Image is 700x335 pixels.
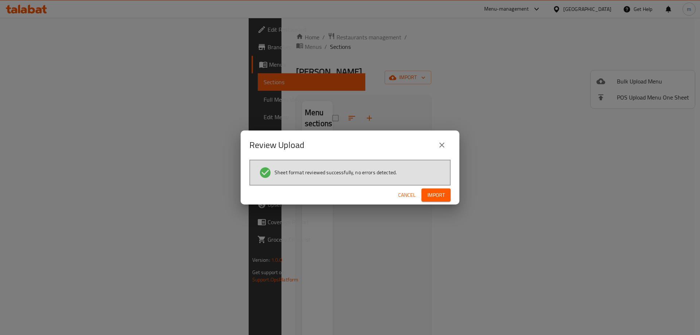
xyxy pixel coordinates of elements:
[433,136,451,154] button: close
[427,191,445,200] span: Import
[275,169,397,176] span: Sheet format reviewed successfully, no errors detected.
[249,139,304,151] h2: Review Upload
[398,191,416,200] span: Cancel
[421,188,451,202] button: Import
[395,188,419,202] button: Cancel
